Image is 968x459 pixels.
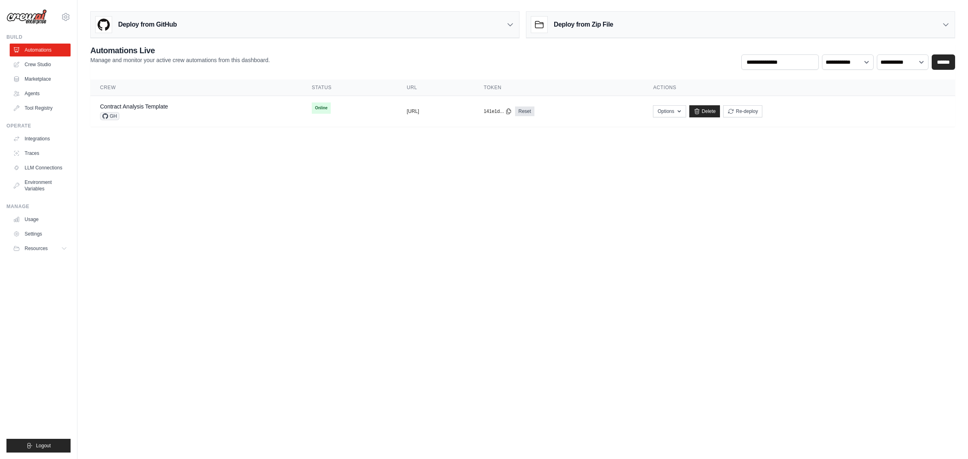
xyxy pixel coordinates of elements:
[118,20,177,29] h3: Deploy from GitHub
[90,79,302,96] th: Crew
[36,442,51,449] span: Logout
[515,106,534,116] a: Reset
[10,227,71,240] a: Settings
[100,103,168,110] a: Contract Analysis Template
[10,176,71,195] a: Environment Variables
[90,56,270,64] p: Manage and monitor your active crew automations from this dashboard.
[10,161,71,174] a: LLM Connections
[302,79,397,96] th: Status
[554,20,613,29] h3: Deploy from Zip File
[689,105,720,117] a: Delete
[10,132,71,145] a: Integrations
[10,102,71,115] a: Tool Registry
[90,45,270,56] h2: Automations Live
[723,105,762,117] button: Re-deploy
[6,203,71,210] div: Manage
[653,105,686,117] button: Options
[25,245,48,252] span: Resources
[6,9,47,25] img: Logo
[484,108,512,115] button: 141e1d...
[10,73,71,86] a: Marketplace
[6,439,71,453] button: Logout
[100,112,119,120] span: GH
[96,17,112,33] img: GitHub Logo
[643,79,955,96] th: Actions
[397,79,474,96] th: URL
[10,44,71,56] a: Automations
[10,58,71,71] a: Crew Studio
[10,213,71,226] a: Usage
[10,147,71,160] a: Traces
[474,79,643,96] th: Token
[10,87,71,100] a: Agents
[10,242,71,255] button: Resources
[6,34,71,40] div: Build
[6,123,71,129] div: Operate
[312,102,331,114] span: Online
